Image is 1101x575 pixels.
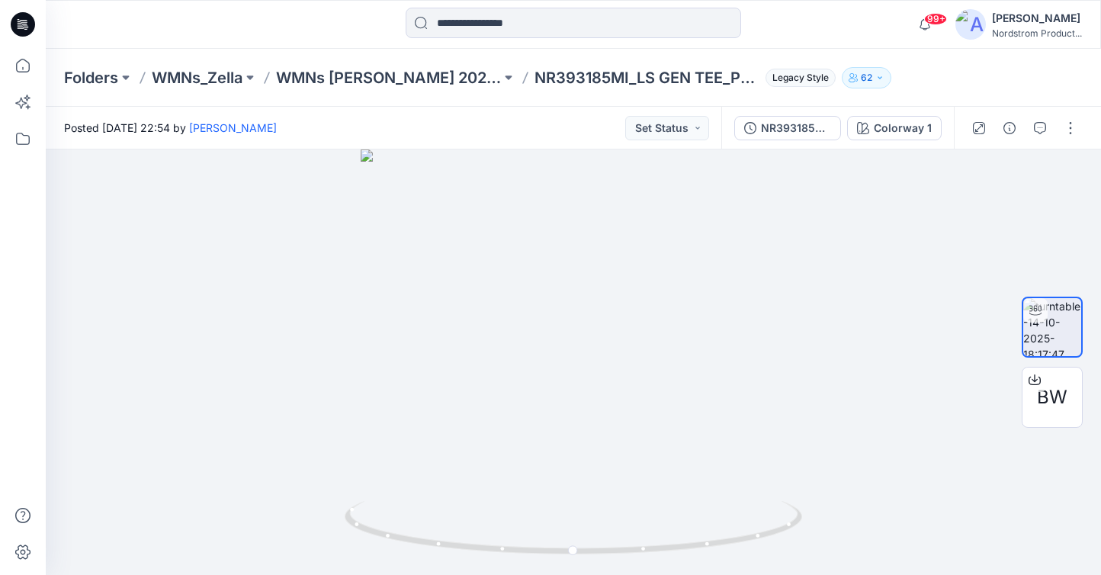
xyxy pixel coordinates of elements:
button: Legacy Style [759,67,836,88]
a: WMNs [PERSON_NAME] 2022 SP [276,67,501,88]
button: 62 [842,67,891,88]
p: NR393185MI_LS GEN TEE_PP_PP [534,67,759,88]
span: Posted [DATE] 22:54 by [64,120,277,136]
p: 62 [861,69,872,86]
a: Folders [64,67,118,88]
span: BW [1037,384,1067,411]
button: NR393185MI_LS GEN TEE_PP_PP [734,116,841,140]
img: turntable-14-10-2025-18:17:47 [1023,298,1081,356]
div: Nordstrom Product... [992,27,1082,39]
span: 99+ [924,13,947,25]
span: Legacy Style [766,69,836,87]
div: NR393185MI_LS GEN TEE_PP_PP [761,120,831,137]
img: avatar [955,9,986,40]
div: [PERSON_NAME] [992,9,1082,27]
div: Colorway 1 [874,120,932,137]
button: Colorway 1 [847,116,942,140]
button: Details [997,116,1022,140]
a: WMNs_Zella [152,67,242,88]
a: [PERSON_NAME] [189,121,277,134]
